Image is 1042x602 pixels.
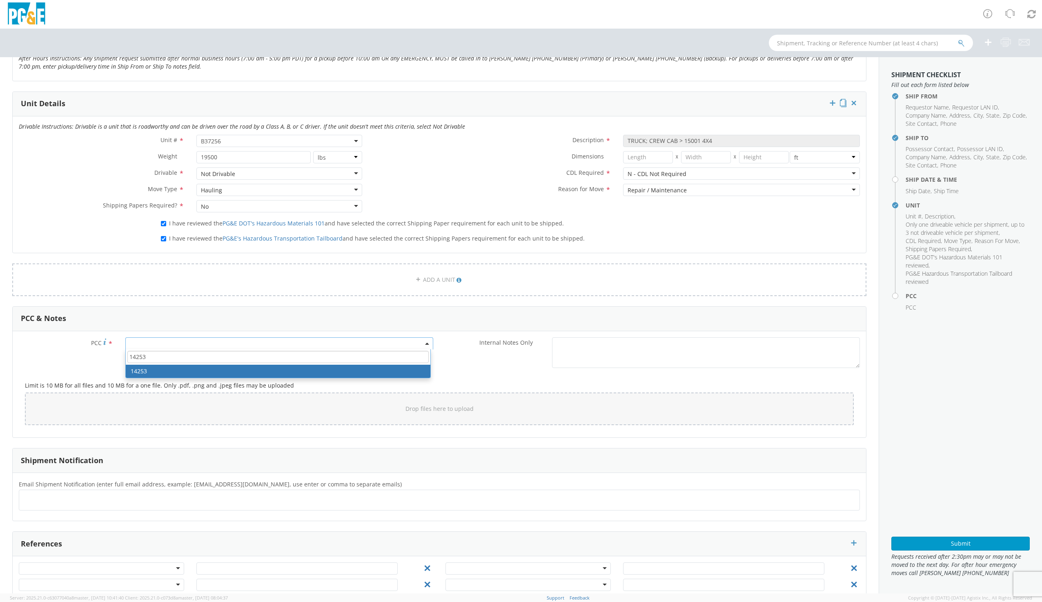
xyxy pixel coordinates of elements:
[906,237,942,245] li: ,
[169,219,564,227] span: I have reviewed the and have selected the correct Shipping Paper requirement for each unit to be ...
[957,145,1003,153] span: Possessor LAN ID
[906,111,946,119] span: Company Name
[19,123,465,130] i: Drivable Instructions: Drivable is a unit that is roadworthy and can be driven over the road by a...
[975,237,1020,245] li: ,
[1003,111,1026,119] span: Zip Code
[906,145,954,153] span: Possessor Contact
[547,595,564,601] a: Support
[986,111,1000,119] span: State
[628,186,687,194] div: Repair / Maintenance
[973,111,984,120] li: ,
[201,137,357,145] span: B37256
[161,221,166,226] input: I have reviewed thePG&E DOT's Hazardous Materials 101and have selected the correct Shipping Paper...
[906,135,1030,141] h4: Ship To
[891,70,961,79] strong: Shipment Checklist
[906,202,1030,208] h4: Unit
[975,237,1019,245] span: Reason For Move
[405,405,474,412] span: Drop files here to upload
[126,365,430,378] li: 14253
[1003,153,1027,161] li: ,
[906,253,1002,269] span: PG&E DOT's Hazardous Materials 101 reviewed
[906,187,931,195] span: Ship Date
[906,237,941,245] span: CDL Required
[154,169,177,176] span: Drivable
[986,153,1001,161] li: ,
[973,153,983,161] span: City
[125,595,228,601] span: Client: 2025.21.0-c073d8a
[103,201,177,209] span: Shipping Papers Required?
[731,151,739,163] span: X
[223,234,343,242] a: PG&E's Hazardous Transportation Tailboard
[1003,111,1027,120] li: ,
[196,135,362,147] span: B37256
[906,303,916,311] span: PCC
[973,111,983,119] span: City
[623,151,673,163] input: Length
[906,161,938,169] li: ,
[906,120,938,128] li: ,
[973,153,984,161] li: ,
[906,253,1028,270] li: ,
[986,111,1001,120] li: ,
[908,595,1032,601] span: Copyright © [DATE]-[DATE] Agistix Inc., All Rights Reserved
[25,382,854,388] h5: Limit is 10 MB for all files and 10 MB for a one file. Only .pdf, .png and .jpeg files may be upl...
[1003,153,1026,161] span: Zip Code
[949,111,971,120] li: ,
[891,553,1030,577] span: Requests received after 2:30pm may or may not be moved to the next day. For after hour emergency ...
[12,263,866,296] a: ADD A UNIT
[169,234,585,242] span: I have reviewed the and have selected the correct Shipping Papers requirement for each unit to be...
[769,35,973,51] input: Shipment, Tracking or Reference Number (at least 4 chars)
[891,537,1030,551] button: Submit
[906,120,937,127] span: Site Contact
[21,100,65,108] h3: Unit Details
[906,221,1028,237] li: ,
[952,103,999,111] li: ,
[21,457,103,465] h3: Shipment Notification
[19,54,853,70] i: After Hours Instructions: Any shipment request submitted after normal business hours (7:00 am - 5...
[925,212,954,220] span: Description
[906,212,923,221] li: ,
[940,120,957,127] span: Phone
[673,151,681,163] span: X
[223,219,325,227] a: PG&E DOT's Hazardous Materials 101
[952,103,998,111] span: Requestor LAN ID
[19,480,402,488] span: Email Shipment Notification (enter full email address, example: jdoe01@agistix.com, use enter or ...
[891,81,1030,89] span: Fill out each form listed below
[944,237,971,245] span: Move Type
[906,153,947,161] li: ,
[572,152,604,160] span: Dimensions
[178,595,228,601] span: master, [DATE] 08:04:37
[681,151,731,163] input: Width
[906,293,1030,299] h4: PCC
[944,237,973,245] li: ,
[91,339,102,347] span: PCC
[158,152,177,160] span: Weight
[566,169,604,176] span: CDL Required
[906,153,946,161] span: Company Name
[940,161,957,169] span: Phone
[479,339,533,346] span: Internal Notes Only
[160,136,177,144] span: Unit #
[906,221,1024,236] span: Only one driveable vehicle per shipment, up to 3 not driveable vehicle per shipment
[986,153,1000,161] span: State
[925,212,955,221] li: ,
[628,170,686,178] div: N - CDL Not Required
[201,186,222,194] div: Hauling
[10,595,124,601] span: Server: 2025.21.0-c63077040a8
[572,136,604,144] span: Description
[21,314,66,323] h3: PCC & Notes
[906,245,972,253] li: ,
[906,145,955,153] li: ,
[906,212,922,220] span: Unit #
[148,185,177,193] span: Move Type
[739,151,789,163] input: Height
[957,145,1004,153] li: ,
[934,187,959,195] span: Ship Time
[161,236,166,241] input: I have reviewed thePG&E's Hazardous Transportation Tailboardand have selected the correct Shippin...
[906,245,971,253] span: Shipping Papers Required
[949,153,971,161] li: ,
[201,203,209,211] div: No
[906,176,1030,183] h4: Ship Date & Time
[21,540,62,548] h3: References
[906,103,950,111] li: ,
